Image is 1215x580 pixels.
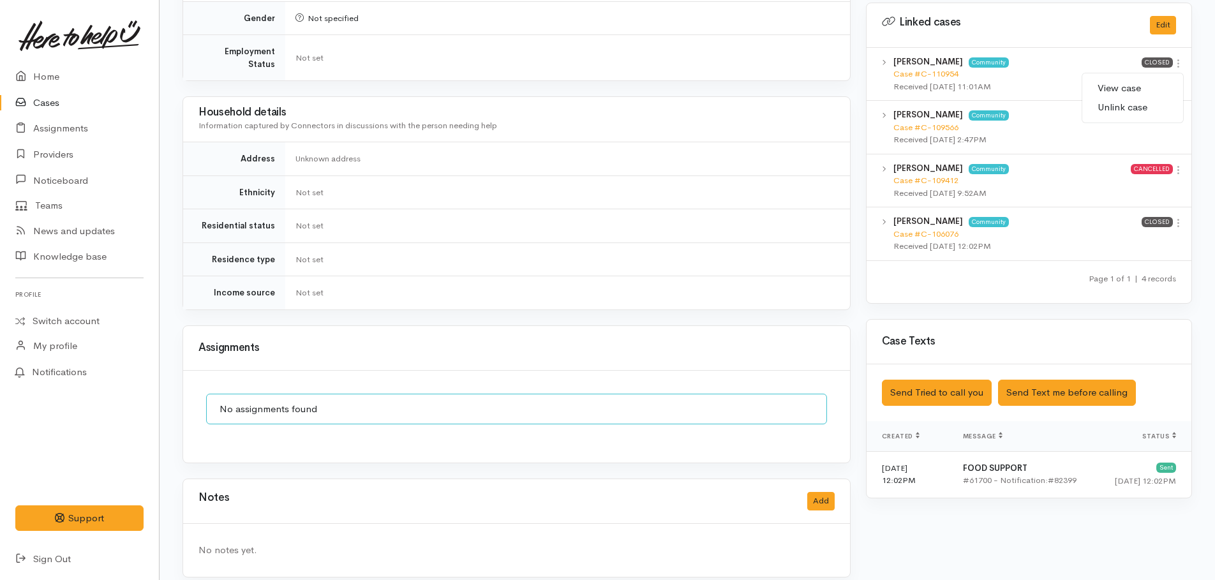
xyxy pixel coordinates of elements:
[969,217,1009,227] span: Community
[893,122,958,133] a: Case #C-109566
[893,133,1131,146] div: Received [DATE] 2:47PM
[183,242,285,276] td: Residence type
[893,68,958,79] a: Case #C-110954
[1142,57,1173,68] span: Closed
[893,228,958,239] a: Case #C-106076
[198,543,835,558] div: No notes yet.
[295,52,324,63] span: Not set
[969,110,1009,121] span: Community
[198,342,835,354] h3: Assignments
[882,16,1135,29] h3: Linked cases
[893,109,963,120] b: [PERSON_NAME]
[893,216,963,227] b: [PERSON_NAME]
[183,209,285,243] td: Residential status
[1082,78,1183,98] a: View case
[1156,463,1176,473] div: Sent
[198,492,229,510] h3: Notes
[295,152,835,165] div: Unknown address
[1135,273,1138,284] span: |
[15,505,144,532] button: Support
[867,451,953,498] td: [DATE] 12:02PM
[1089,273,1176,284] small: Page 1 of 1 4 records
[198,120,497,131] span: Information captured by Connectors in discussions with the person needing help
[969,57,1009,68] span: Community
[295,254,324,265] span: Not set
[206,394,827,425] div: No assignments found
[893,175,958,186] a: Case #C-109412
[1142,217,1173,227] span: Closed
[183,142,285,176] td: Address
[963,463,1027,473] b: FOOD SUPPORT
[893,240,1142,253] div: Received [DATE] 12:02PM
[183,1,285,35] td: Gender
[295,220,324,231] span: Not set
[1150,16,1176,34] button: Edit
[15,286,144,303] h6: Profile
[295,187,324,198] span: Not set
[198,107,835,119] h3: Household details
[295,287,324,298] span: Not set
[893,56,963,67] b: [PERSON_NAME]
[893,80,1142,93] div: Received [DATE] 11:01AM
[1142,432,1176,440] span: Status
[1082,98,1183,117] a: Unlink case
[1131,164,1173,174] span: Cancelled
[807,492,835,510] button: Add
[183,276,285,309] td: Income source
[893,163,963,174] b: [PERSON_NAME]
[882,336,1176,348] h3: Case Texts
[882,432,920,440] span: Created
[963,474,1087,487] div: #61700 - Notification:#82399
[969,164,1009,174] span: Community
[295,13,359,24] span: Not specified
[183,35,285,81] td: Employment Status
[1108,475,1176,487] div: [DATE] 12:02PM
[183,175,285,209] td: Ethnicity
[963,432,1003,440] span: Message
[998,380,1136,406] button: Send Text me before calling
[893,187,1131,200] div: Received [DATE] 9:52AM
[882,380,992,406] button: Send Tried to call you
